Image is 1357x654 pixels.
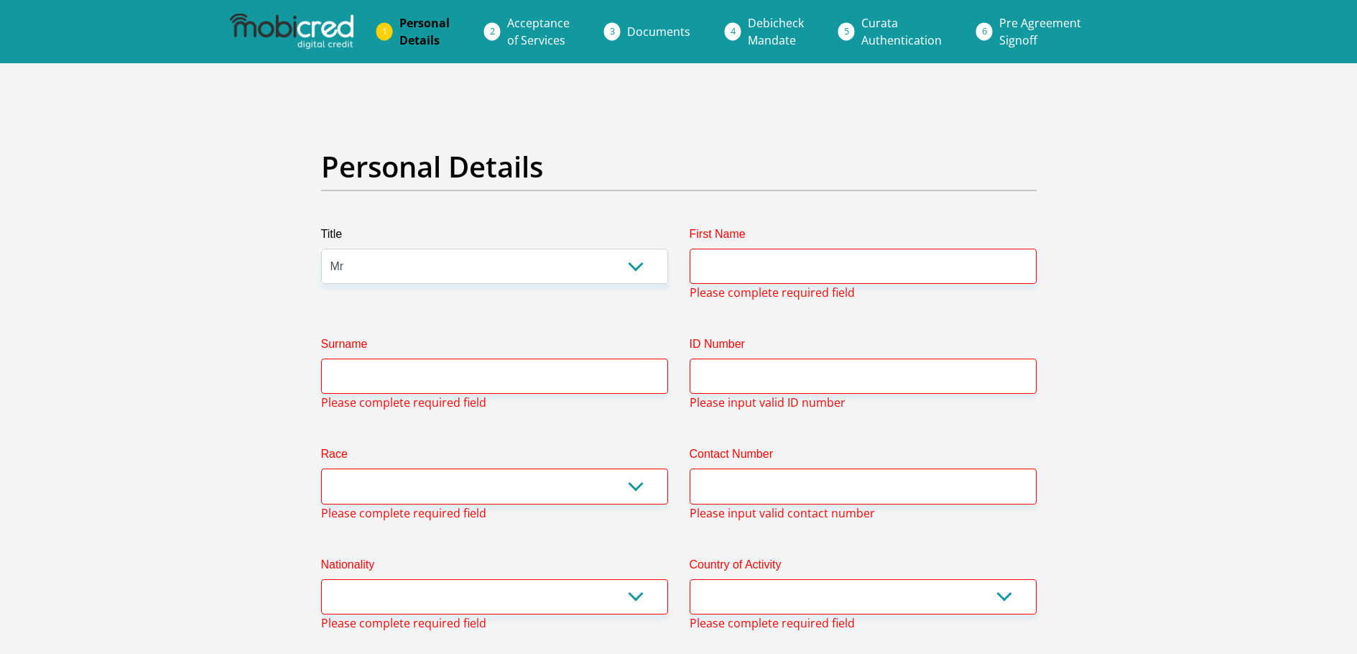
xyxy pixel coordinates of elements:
span: Please complete required field [690,614,855,632]
span: Personal Details [399,15,450,48]
label: Country of Activity [690,556,1037,579]
span: Please input valid contact number [690,505,875,522]
span: Pre Agreement Signoff [999,15,1081,48]
span: Debicheck Mandate [748,15,804,48]
label: Nationality [321,556,668,579]
a: DebicheckMandate [736,9,815,55]
a: Pre AgreementSignoff [988,9,1093,55]
span: Acceptance of Services [507,15,570,48]
span: Documents [627,24,690,40]
h2: Personal Details [321,149,1037,184]
a: Acceptanceof Services [496,9,581,55]
span: Please complete required field [321,394,486,411]
label: Race [321,446,668,469]
span: Please complete required field [321,614,486,632]
a: PersonalDetails [388,9,461,55]
label: Surname [321,336,668,359]
a: CurataAuthentication [850,9,953,55]
label: ID Number [690,336,1037,359]
input: ID Number [690,359,1037,394]
span: Please complete required field [690,284,855,301]
label: Title [321,226,668,249]
img: mobicred logo [230,14,353,50]
span: Please complete required field [321,505,486,522]
label: Contact Number [690,446,1037,469]
input: Contact Number [690,469,1037,504]
a: Documents [616,17,702,46]
label: First Name [690,226,1037,249]
span: Please input valid ID number [690,394,846,411]
input: First Name [690,249,1037,284]
span: Curata Authentication [861,15,942,48]
input: Surname [321,359,668,394]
